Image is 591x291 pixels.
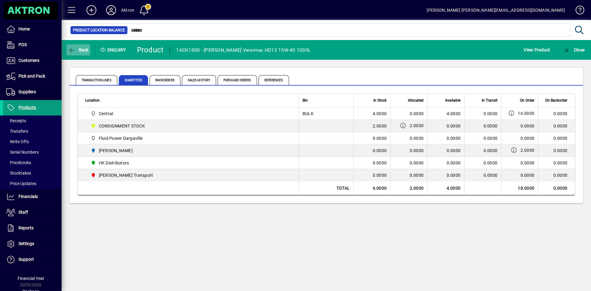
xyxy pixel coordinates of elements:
td: Total [299,181,353,195]
span: HK Distributors [99,160,129,166]
span: 2.0000 [410,123,424,129]
td: 0.0000 [538,107,575,120]
a: Support [3,252,62,267]
span: Stocktakes [6,171,31,176]
button: Add [82,5,101,16]
span: Pricebooks [6,160,31,165]
a: Customers [3,53,62,68]
span: Central [99,111,113,117]
span: Central [88,110,292,117]
span: On Order [520,97,534,104]
td: 0.0000 [427,169,464,181]
span: 0.0000 [521,172,535,178]
app-page-header-button: Close enquiry [557,44,591,55]
td: 0.0000 [427,132,464,144]
span: Settings [18,241,34,246]
span: 0.0000 [410,173,424,178]
a: Serial Numbers [3,147,62,157]
a: Home [3,22,62,37]
span: Back [68,47,89,52]
span: In Transit [482,97,497,104]
span: Quantities [119,75,148,85]
span: Home [18,26,30,31]
span: 0.0000 [484,173,498,178]
span: Staff [18,210,28,215]
span: Financials [18,194,38,199]
button: Close [561,44,586,55]
span: 2.0000 [521,147,535,153]
div: [PERSON_NAME] [PERSON_NAME][EMAIL_ADDRESS][DOMAIN_NAME] [427,5,565,15]
span: Purchase Orders [218,75,257,85]
span: Close [563,47,585,52]
td: 0.0000 [538,144,575,157]
span: 0.0000 [521,123,535,129]
td: 0.0000 [353,144,390,157]
a: Staff [3,205,62,220]
span: HAMILTON [88,147,292,154]
span: Products [18,105,36,110]
a: Reports [3,220,62,236]
span: Allocated [408,97,424,104]
a: Knowledge Base [571,1,583,21]
div: Product [137,45,164,55]
span: 0.0000 [484,111,498,116]
button: Back [66,44,90,55]
span: Bin [303,97,308,104]
span: 0.0000 [484,123,498,128]
span: 0.0000 [521,135,535,141]
a: Write Offs [3,136,62,147]
a: Transfers [3,126,62,136]
span: Location [85,97,100,104]
button: View Product [522,44,552,55]
a: Pick and Pack [3,69,62,84]
a: Receipts [3,115,62,126]
span: Available [445,97,460,104]
td: 4.0000 [427,181,464,195]
span: Customers [18,58,39,63]
span: Suppliers [18,89,36,94]
a: Settings [3,236,62,252]
td: 0.0000 [427,144,464,157]
td: 0.0000 [353,132,390,144]
span: 0.0000 [410,111,424,116]
span: Backorders [150,75,180,85]
span: Transaction Lines [76,75,117,85]
td: 0.0000 [538,132,575,144]
span: Pick and Pack [18,74,45,79]
span: [PERSON_NAME] [99,148,133,154]
td: 6.0000 [353,181,390,195]
span: [PERSON_NAME] Transport [99,172,153,178]
td: 18.0000 [501,181,538,195]
td: 0.0000 [353,169,390,181]
td: 0.0000 [353,157,390,169]
span: References [259,75,289,85]
span: 0.0000 [484,136,498,141]
span: 0.0000 [410,160,424,165]
span: Fluid Power Dargaville [99,135,143,141]
span: 0.0000 [484,160,498,165]
td: 0.0000 [538,181,575,195]
span: Product Location Balance [73,27,125,33]
span: 0.0000 [410,136,424,141]
span: CONSIGNMENT STOCK [88,122,292,130]
span: 0.0000 [410,148,424,153]
a: Pricebooks [3,157,62,168]
span: POS [18,42,27,47]
span: On Backorder [545,97,567,104]
span: 16.0000 [518,110,534,116]
td: 0.0000 [538,169,575,181]
span: Fluid Power Dargaville [88,135,292,142]
td: 2.0000 [353,120,390,132]
span: Price Updates [6,181,36,186]
td: 2.0000 [390,181,427,195]
span: Sales History [182,75,216,85]
span: Financial Year [18,276,44,281]
span: CONSIGNMENT STOCK [99,123,145,129]
td: 0.0000 [538,120,575,132]
a: POS [3,37,62,53]
div: 1ACK1000 - [PERSON_NAME] Versimax HD12 15W-40 1000L [176,45,311,55]
td: 0.0000 [538,157,575,169]
span: In Stock [373,97,387,104]
span: 0.0000 [521,160,535,166]
span: HK Distributors [88,159,292,167]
